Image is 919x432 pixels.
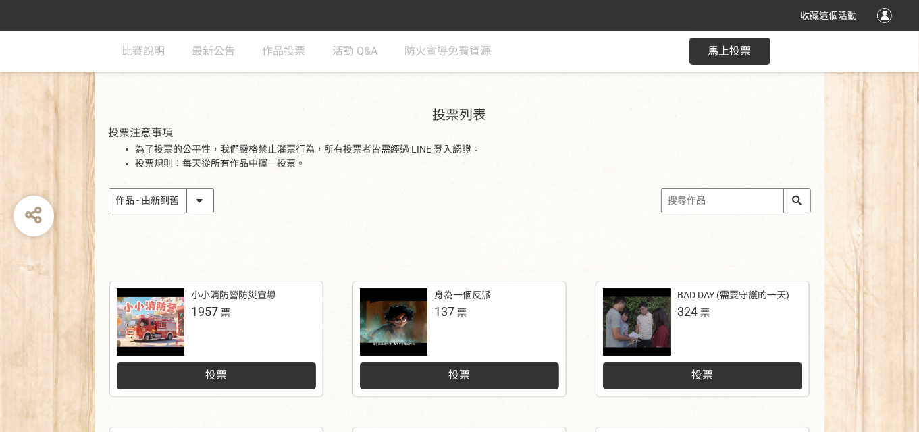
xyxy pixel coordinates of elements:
a: 最新公告 [192,31,236,72]
span: 作品投票 [263,45,306,57]
span: 1957 [191,304,218,319]
a: BAD DAY (需要守護的一天)324票投票 [596,281,809,396]
li: 投票規則：每天從所有作品中擇一投票。 [136,157,811,171]
a: 活動 Q&A [333,31,378,72]
span: 投票 [691,369,713,381]
span: 票 [700,307,710,318]
span: 比賽說明 [122,45,165,57]
div: 小小消防營防災宣導 [191,288,276,302]
h2: 投票列表 [109,107,811,123]
a: 身為一個反派137票投票 [353,281,566,396]
input: 搜尋作品 [662,189,810,213]
span: 137 [434,304,454,319]
select: Sorting [109,189,213,213]
li: 為了投票的公平性，我們嚴格禁止灌票行為，所有投票者皆需經過 LINE 登入認證。 [136,142,811,157]
span: 投票注意事項 [109,126,174,139]
span: 票 [221,307,230,318]
span: 投票 [448,369,470,381]
span: 防火宣導免費資源 [405,45,492,57]
span: 活動 Q&A [333,45,378,57]
a: 比賽說明 [122,31,165,72]
a: 小小消防營防災宣導1957票投票 [110,281,323,396]
span: 收藏這個活動 [800,10,857,21]
div: 身為一個反派 [434,288,491,302]
a: 防火宣導免費資源 [405,31,492,72]
a: 作品投票 [263,31,306,72]
div: BAD DAY (需要守護的一天) [677,288,789,302]
span: 馬上投票 [708,45,752,57]
span: 投票 [205,369,227,381]
span: 票 [457,307,467,318]
span: 324 [677,304,698,319]
button: 馬上投票 [689,38,770,65]
span: 最新公告 [192,45,236,57]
